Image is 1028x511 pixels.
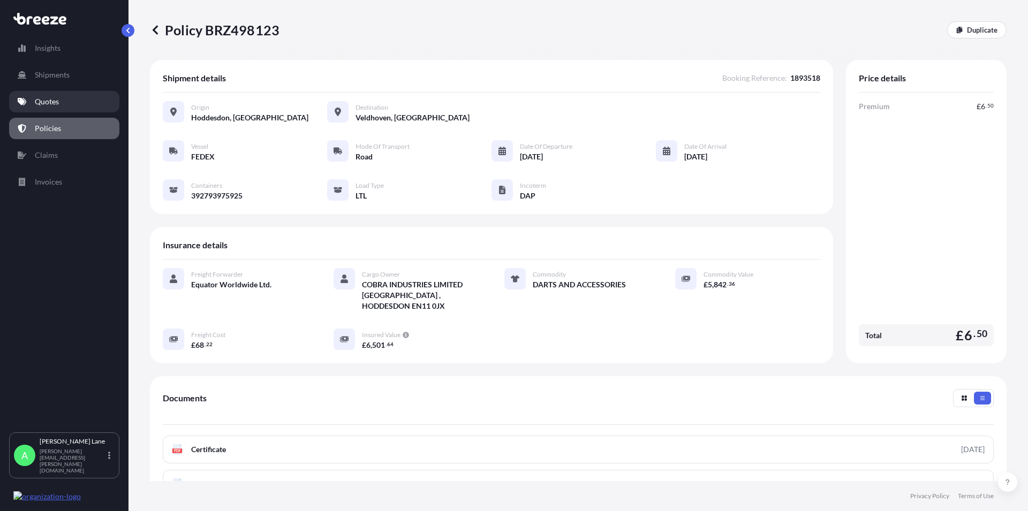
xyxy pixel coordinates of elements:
span: COBRA INDUSTRIES LIMITED [GEOGRAPHIC_DATA] , HODDESDON EN11 0JX [362,279,479,311]
span: . [385,342,387,346]
span: 6 [366,341,371,349]
p: [PERSON_NAME][EMAIL_ADDRESS][PERSON_NAME][DOMAIN_NAME] [40,448,106,474]
a: PDFCertificate[DATE] [163,436,994,463]
span: DARTS AND ACCESSORIES [533,279,626,290]
span: 6 [964,329,972,342]
div: [DATE] [961,444,985,455]
span: 22 [206,342,213,346]
span: Mode of Transport [356,142,410,151]
span: Incoterm [520,181,546,190]
a: Policies [9,118,119,139]
span: Booking Reference : [722,73,787,83]
a: Shipments [9,64,119,86]
span: . [973,331,976,337]
span: Freight Forwarder [191,270,243,279]
text: PDF [174,449,181,453]
span: Commodity Value [704,270,753,279]
span: 392793975925 [191,190,243,201]
p: Claims [35,150,58,161]
span: Cargo Owner [362,270,400,279]
p: Quotes [35,96,59,107]
p: Shipments [35,70,70,80]
span: Containers [191,181,222,190]
span: Documents [163,393,207,403]
span: £ [977,103,981,110]
span: Certificate [191,444,226,455]
span: . [727,282,728,286]
a: Claims [9,144,119,166]
span: [DATE] [684,151,707,162]
span: Veldhoven, [GEOGRAPHIC_DATA] [356,112,470,123]
span: 1893518 [790,73,820,83]
span: FEDEX [191,151,215,162]
img: organization-logo [13,491,81,502]
span: Freight Cost [191,331,225,339]
p: Duplicate [967,25,997,35]
p: Insights [35,43,61,54]
p: Policy BRZ498123 [150,21,279,39]
span: 842 [714,281,727,288]
a: Duplicate [947,21,1007,39]
span: £ [362,341,366,349]
span: Date of Arrival [684,142,727,151]
span: 64 [387,342,394,346]
span: £ [956,329,964,342]
span: 5 [708,281,712,288]
a: Quotes [9,91,119,112]
span: Price details [859,73,906,83]
span: , [371,341,372,349]
span: 68 [195,341,204,349]
span: . [205,342,206,346]
span: Load Type [356,181,384,190]
span: Insured Value [362,331,400,339]
a: Terms of Use [958,492,994,500]
p: Invoices [35,177,62,187]
span: Insurance details [163,240,228,250]
p: Policies [35,123,61,134]
span: . [986,104,987,108]
span: Date of Departure [520,142,572,151]
a: Privacy Policy [910,492,949,500]
span: Commodity [533,270,566,279]
span: DAP [520,190,535,201]
span: Origin [191,103,209,112]
span: , [712,281,714,288]
a: Insights [9,37,119,59]
span: 50 [977,331,987,337]
span: Premium [859,101,890,112]
a: Invoices [9,171,119,193]
span: Destination [356,103,388,112]
span: LTL [356,190,367,201]
span: Shipment details [163,73,226,83]
a: PDFPolicy Full Terms and Conditions [163,470,994,498]
span: Total [865,330,882,341]
span: 50 [987,104,994,108]
span: [DATE] [520,151,543,162]
span: Road [356,151,373,162]
span: A [21,450,28,461]
span: Hoddesdon, [GEOGRAPHIC_DATA] [191,112,308,123]
span: Policy Full Terms and Conditions [191,478,300,489]
span: 36 [729,282,735,286]
span: 6 [981,103,985,110]
span: £ [191,341,195,349]
p: [PERSON_NAME] Lane [40,437,106,446]
span: Vessel [191,142,208,151]
span: £ [704,281,708,288]
span: 501 [372,341,385,349]
span: Equator Worldwide Ltd. [191,279,271,290]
